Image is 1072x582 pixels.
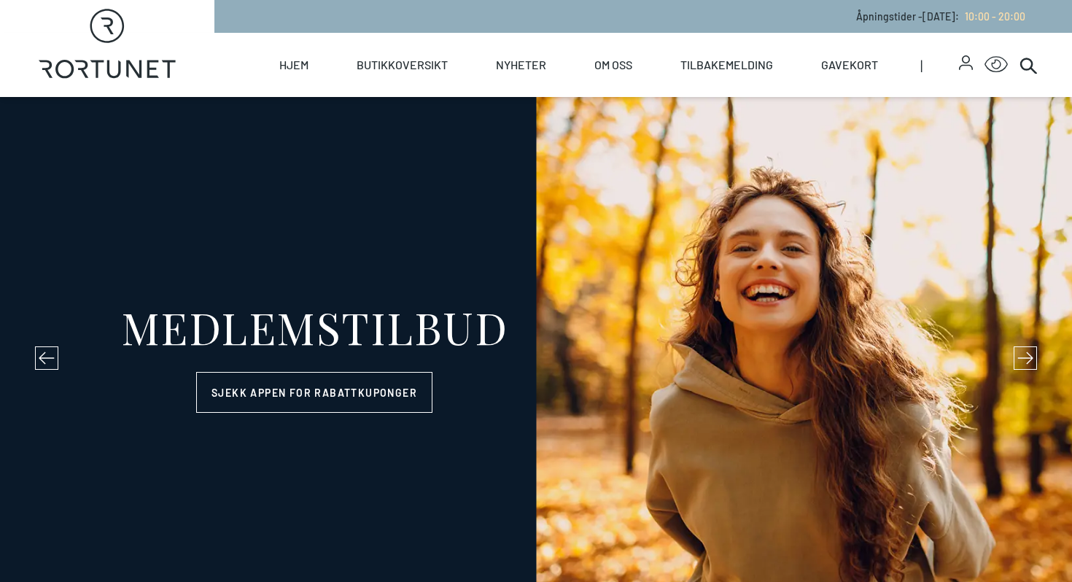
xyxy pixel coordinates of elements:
span: 10:00 - 20:00 [965,10,1025,23]
a: Gavekort [821,33,878,97]
a: Hjem [279,33,308,97]
p: Åpningstider - [DATE] : [856,9,1025,24]
a: 10:00 - 20:00 [959,10,1025,23]
a: Tilbakemelding [680,33,773,97]
button: Open Accessibility Menu [984,53,1008,77]
span: | [920,33,959,97]
a: Nyheter [496,33,546,97]
a: Sjekk appen for rabattkuponger [196,372,432,413]
a: Butikkoversikt [357,33,448,97]
a: Om oss [594,33,632,97]
div: MEDLEMSTILBUD [121,305,508,349]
